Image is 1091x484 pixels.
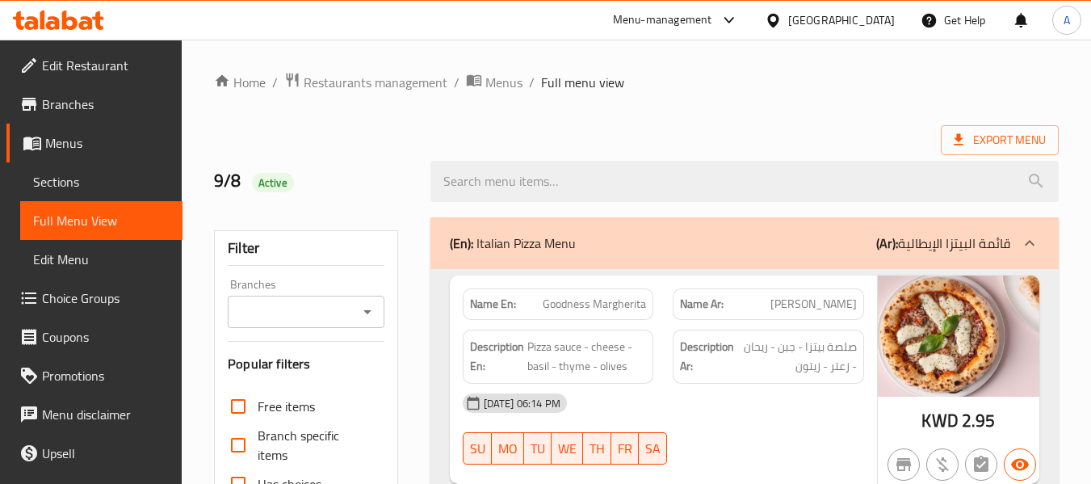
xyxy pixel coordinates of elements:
span: Pizza sauce - cheese - basil - thyme - olives [527,337,647,377]
span: KWD [921,405,958,436]
li: / [454,73,459,92]
strong: Name En: [470,296,516,313]
button: Purchased item [926,448,959,481]
span: [DATE] 06:14 PM [477,396,567,411]
span: SA [645,437,661,461]
button: Not branch specific item [887,448,920,481]
p: Italian Pizza Menu [450,234,576,253]
button: Not has choices [965,448,997,481]
div: Menu-management [613,11,712,30]
b: (Ar): [876,231,898,255]
span: Coupons [42,327,170,347]
span: [PERSON_NAME] [770,296,857,313]
b: (En): [450,231,473,255]
span: TU [531,437,545,461]
span: Goodness Margherita [543,296,646,313]
button: SU [463,432,492,465]
a: Coupons [6,318,183,356]
span: MO [498,437,518,461]
a: Full Menu View [20,201,183,240]
span: Menus [45,133,170,153]
button: WE [552,432,583,465]
span: Choice Groups [42,288,170,308]
p: قائمة البيتزا الإيطالية [876,234,1010,253]
span: Sections [33,172,170,191]
strong: Name Ar: [680,296,724,313]
span: WE [558,437,577,461]
div: Filter [228,231,384,266]
a: Menu disclaimer [6,395,183,434]
h2: 9/8 [214,169,410,193]
a: Promotions [6,356,183,395]
span: Full Menu View [33,211,170,230]
a: Edit Restaurant [6,46,183,85]
strong: Description Ar: [680,337,734,377]
span: Branches [42,95,170,114]
a: Menus [6,124,183,162]
h3: Popular filters [228,355,384,373]
span: 2.95 [962,405,996,436]
span: Full menu view [541,73,624,92]
span: FR [618,437,632,461]
span: Export Menu [941,125,1059,155]
button: TH [583,432,611,465]
button: Available [1004,448,1036,481]
span: Restaurants management [304,73,447,92]
span: Edit Menu [33,250,170,269]
img: GOODNESS_MARGHERITA638930012649320493.jpg [878,276,1039,397]
div: (En): Italian Pizza Menu(Ar):قائمة البيتزا الإيطالية [430,217,1059,269]
a: Menus [466,72,522,93]
button: FR [611,432,639,465]
span: TH [590,437,605,461]
a: Edit Menu [20,240,183,279]
input: search [430,161,1059,202]
li: / [272,73,278,92]
strong: Description En: [470,337,524,377]
a: Home [214,73,266,92]
span: صلصة بيتزا - جبن - ريحان - زعتر - زيتون [737,337,857,377]
a: Upsell [6,434,183,473]
div: [GEOGRAPHIC_DATA] [788,11,895,29]
span: Free items [258,397,315,416]
nav: breadcrumb [214,72,1059,93]
a: Choice Groups [6,279,183,318]
button: SA [639,432,667,465]
a: Restaurants management [284,72,447,93]
a: Sections [20,162,183,201]
button: Open [356,301,379,323]
li: / [529,73,535,92]
span: Export Menu [954,130,1046,150]
button: MO [492,432,524,465]
span: Upsell [42,444,170,463]
span: Active [252,175,294,191]
div: Active [252,173,294,192]
span: Edit Restaurant [42,56,170,75]
span: Menus [485,73,522,92]
span: A [1064,11,1070,29]
span: Menu disclaimer [42,405,170,424]
span: Branch specific items [258,426,371,465]
button: TU [524,432,552,465]
span: Promotions [42,366,170,385]
span: SU [470,437,485,461]
a: Branches [6,85,183,124]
